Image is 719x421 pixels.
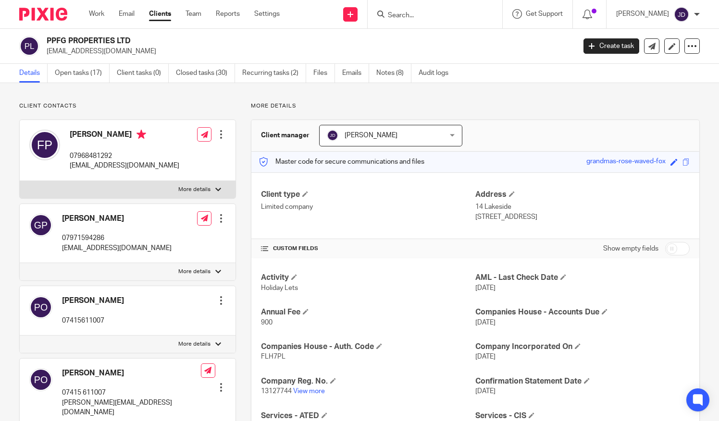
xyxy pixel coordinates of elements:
a: Audit logs [419,64,456,83]
img: Pixie [19,8,67,21]
span: Holiday Lets [261,285,298,291]
span: [DATE] [475,353,496,360]
p: More details [251,102,700,110]
i: Primary [136,130,146,139]
p: [STREET_ADDRESS] [475,212,690,222]
a: Open tasks (17) [55,64,110,83]
a: Reports [216,9,240,19]
h4: Companies House - Auth. Code [261,342,475,352]
h4: CUSTOM FIELDS [261,245,475,253]
p: [EMAIL_ADDRESS][DOMAIN_NAME] [62,243,172,253]
h3: Client manager [261,131,310,140]
span: [DATE] [475,388,496,395]
h4: Client type [261,190,475,200]
p: More details [178,186,211,193]
h4: [PERSON_NAME] [70,130,179,142]
p: 07415611007 [62,316,124,325]
p: [EMAIL_ADDRESS][DOMAIN_NAME] [47,47,569,56]
label: Show empty fields [603,244,658,253]
a: Recurring tasks (2) [242,64,306,83]
h4: [PERSON_NAME] [62,214,172,224]
p: [PERSON_NAME][EMAIL_ADDRESS][DOMAIN_NAME] [62,398,201,418]
a: Details [19,64,48,83]
a: Create task [583,38,639,54]
a: Emails [342,64,369,83]
p: 07971594286 [62,233,172,243]
img: svg%3E [29,130,60,160]
h4: Company Reg. No. [261,376,475,386]
div: grandmas-rose-waved-fox [586,156,666,168]
span: [DATE] [475,285,496,291]
a: Clients [149,9,171,19]
span: 900 [261,319,273,326]
a: Email [119,9,135,19]
h2: PPFG PROPERTIES LTD [47,36,465,46]
a: Closed tasks (30) [176,64,235,83]
h4: Activity [261,273,475,283]
h4: Confirmation Statement Date [475,376,690,386]
input: Search [387,12,473,20]
img: svg%3E [29,296,52,319]
img: svg%3E [29,214,52,237]
p: [PERSON_NAME] [616,9,669,19]
h4: Company Incorporated On [475,342,690,352]
a: Team [186,9,201,19]
h4: Address [475,190,690,200]
a: Notes (8) [376,64,411,83]
h4: [PERSON_NAME] [62,368,201,378]
a: Client tasks (0) [117,64,169,83]
h4: Services - ATED [261,411,475,421]
a: View more [293,388,325,395]
p: More details [178,340,211,348]
p: Limited company [261,202,475,212]
span: FLH7PL [261,353,285,360]
h4: AML - Last Check Date [475,273,690,283]
h4: Annual Fee [261,307,475,317]
p: More details [178,268,211,276]
p: 07968481292 [70,151,179,161]
img: svg%3E [29,368,52,391]
img: svg%3E [674,7,689,22]
span: 13127744 [261,388,292,395]
p: 14 Lakeside [475,202,690,212]
h4: Companies House - Accounts Due [475,307,690,317]
h4: Services - CIS [475,411,690,421]
a: Settings [254,9,280,19]
img: svg%3E [327,130,338,141]
p: Client contacts [19,102,236,110]
p: 07415 611007 [62,388,201,397]
a: Work [89,9,104,19]
span: Get Support [526,11,563,17]
span: [DATE] [475,319,496,326]
p: Master code for secure communications and files [259,157,424,167]
span: [PERSON_NAME] [345,132,397,139]
a: Files [313,64,335,83]
p: [EMAIL_ADDRESS][DOMAIN_NAME] [70,161,179,170]
h4: [PERSON_NAME] [62,296,124,306]
img: svg%3E [19,36,39,56]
